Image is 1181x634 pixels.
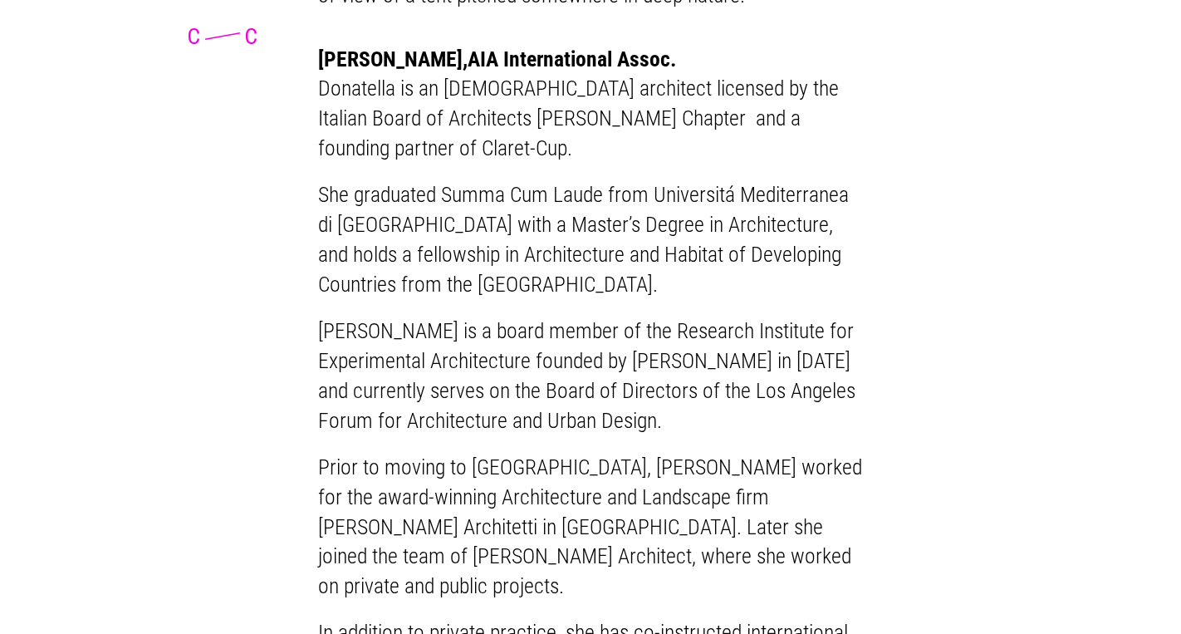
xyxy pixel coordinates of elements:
[318,74,863,163] p: Donatella is an [DEMOGRAPHIC_DATA] architect licensed by the Italian Board of Architects [PERSON_...
[318,453,863,602] p: Prior to moving to [GEOGRAPHIC_DATA], [PERSON_NAME] worked for the award-winning Architecture and...
[318,45,863,75] h2: [PERSON_NAME],
[318,180,863,299] p: She graduated Summa Cum Laude from Universitá Mediterranea di [GEOGRAPHIC_DATA] with a Master’s D...
[318,317,863,435] p: [PERSON_NAME] is a board member of the Research Institute for Experimental Architecture founded b...
[468,47,676,71] strong: AIA International Assoc.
